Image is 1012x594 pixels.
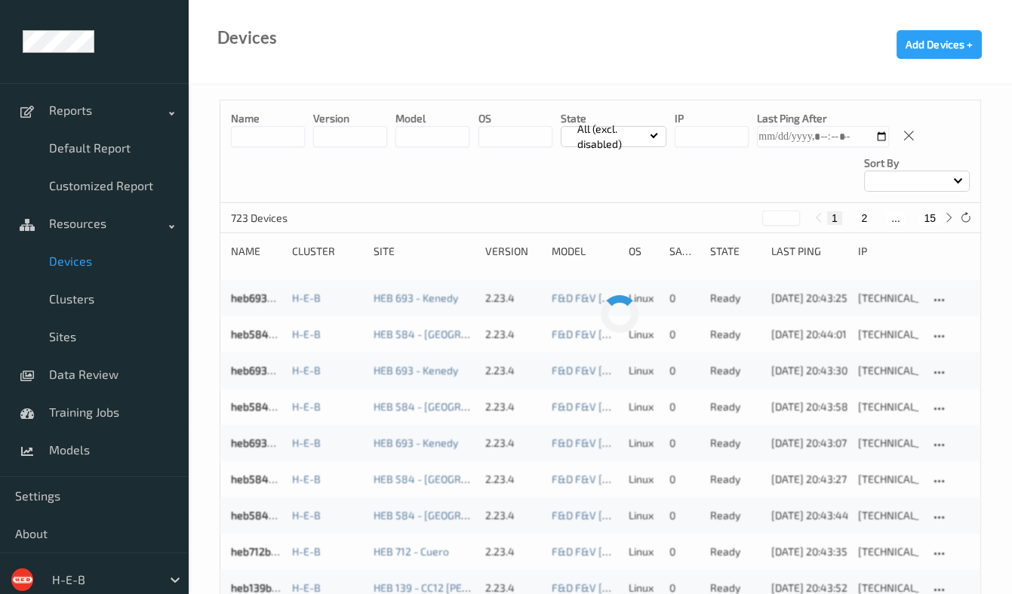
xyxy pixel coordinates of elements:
[231,364,309,377] a: heb693bizedg17
[628,363,658,378] p: linux
[552,328,742,340] a: F&D F&V [DOMAIN_NAME] [DATE] 16:30
[552,509,742,522] a: F&D F&V [DOMAIN_NAME] [DATE] 16:30
[887,211,905,225] button: ...
[858,399,919,414] div: [TECHNICAL_ID]
[374,364,458,377] a: HEB 693 - Kenedy
[552,364,742,377] a: F&D F&V [DOMAIN_NAME] [DATE] 16:30
[231,328,313,340] a: heb584bizedg40
[572,122,651,152] p: All (excl. disabled)
[552,472,742,485] a: F&D F&V [DOMAIN_NAME] [DATE] 16:30
[292,244,363,259] div: Cluster
[771,435,847,451] div: [DATE] 20:43:07
[313,111,387,126] p: version
[771,244,847,259] div: Last Ping
[485,327,541,342] div: 2.23.4
[628,472,658,487] p: linux
[292,400,321,413] a: H-E-B
[292,472,321,485] a: H-E-B
[771,399,847,414] div: [DATE] 20:43:58
[292,364,321,377] a: H-E-B
[485,508,541,523] div: 2.23.4
[669,244,700,259] div: Samples
[669,508,700,523] div: 0
[710,327,761,342] p: ready
[292,328,321,340] a: H-E-B
[897,30,982,59] button: Add Devices +
[858,472,919,487] div: [TECHNICAL_ID]
[858,508,919,523] div: [TECHNICAL_ID]
[485,544,541,559] div: 2.23.4
[292,581,321,594] a: H-E-B
[628,327,658,342] p: linux
[217,30,277,45] div: Devices
[231,509,312,522] a: heb584bizedg37
[710,244,761,259] div: State
[552,436,742,449] a: F&D F&V [DOMAIN_NAME] [DATE] 16:30
[231,211,344,226] p: 723 Devices
[669,291,700,306] div: 0
[669,435,700,451] div: 0
[771,363,847,378] div: [DATE] 20:43:30
[374,291,458,304] a: HEB 693 - Kenedy
[374,509,523,522] a: HEB 584 - [GEOGRAPHIC_DATA]
[669,327,700,342] div: 0
[395,111,469,126] p: model
[374,436,458,449] a: HEB 693 - Kenedy
[231,545,306,558] a: heb712bizedg17
[771,291,847,306] div: [DATE] 20:43:25
[669,399,700,414] div: 0
[827,211,842,225] button: 1
[374,244,475,259] div: Site
[919,211,940,225] button: 15
[771,472,847,487] div: [DATE] 20:43:27
[485,244,541,259] div: version
[292,545,321,558] a: H-E-B
[771,508,847,523] div: [DATE] 20:43:44
[485,435,541,451] div: 2.23.4
[231,472,312,485] a: heb584bizedg39
[858,435,919,451] div: [TECHNICAL_ID]
[675,111,749,126] p: IP
[374,472,523,485] a: HEB 584 - [GEOGRAPHIC_DATA]
[292,291,321,304] a: H-E-B
[628,544,658,559] p: linux
[858,291,919,306] div: [TECHNICAL_ID]
[374,545,449,558] a: HEB 712 - Cuero
[374,400,523,413] a: HEB 584 - [GEOGRAPHIC_DATA]
[552,400,742,413] a: F&D F&V [DOMAIN_NAME] [DATE] 16:30
[231,581,309,594] a: heb139bizedg22
[561,111,666,126] p: State
[552,545,742,558] a: F&D F&V [DOMAIN_NAME] [DATE] 16:30
[552,291,742,304] a: F&D F&V [DOMAIN_NAME] [DATE] 16:30
[552,244,617,259] div: Model
[231,111,305,126] p: Name
[710,399,761,414] p: ready
[478,111,552,126] p: OS
[858,363,919,378] div: [TECHNICAL_ID]
[628,399,658,414] p: linux
[292,509,321,522] a: H-E-B
[858,544,919,559] div: [TECHNICAL_ID]
[485,291,541,306] div: 2.23.4
[231,244,281,259] div: Name
[485,363,541,378] div: 2.23.4
[374,581,527,594] a: HEB 139 - CC12 [PERSON_NAME]
[628,435,658,451] p: linux
[669,472,700,487] div: 0
[231,400,313,413] a: heb584bizedg38
[857,211,872,225] button: 2
[864,155,970,171] p: Sort by
[669,363,700,378] div: 0
[858,244,919,259] div: ip
[628,508,658,523] p: linux
[485,472,541,487] div: 2.23.4
[710,544,761,559] p: ready
[669,544,700,559] div: 0
[710,363,761,378] p: ready
[757,111,889,126] p: Last Ping After
[485,399,541,414] div: 2.23.4
[552,581,742,594] a: F&D F&V [DOMAIN_NAME] [DATE] 16:30
[231,436,310,449] a: heb693bizedg18
[771,544,847,559] div: [DATE] 20:43:35
[710,472,761,487] p: ready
